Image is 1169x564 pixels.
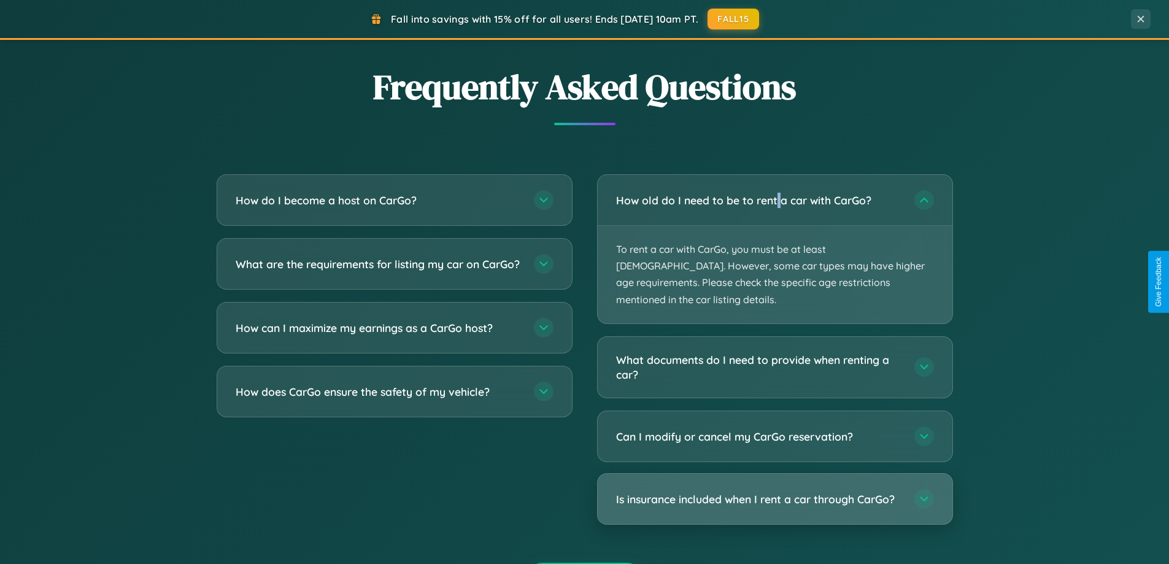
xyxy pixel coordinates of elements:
h3: How old do I need to be to rent a car with CarGo? [616,193,902,208]
p: To rent a car with CarGo, you must be at least [DEMOGRAPHIC_DATA]. However, some car types may ha... [598,226,952,323]
h3: How can I maximize my earnings as a CarGo host? [236,320,522,336]
button: FALL15 [708,9,759,29]
div: Give Feedback [1154,257,1163,307]
h2: Frequently Asked Questions [217,63,953,110]
h3: Is insurance included when I rent a car through CarGo? [616,492,902,507]
h3: Can I modify or cancel my CarGo reservation? [616,429,902,444]
h3: What documents do I need to provide when renting a car? [616,352,902,382]
h3: How do I become a host on CarGo? [236,193,522,208]
h3: How does CarGo ensure the safety of my vehicle? [236,384,522,400]
h3: What are the requirements for listing my car on CarGo? [236,257,522,272]
span: Fall into savings with 15% off for all users! Ends [DATE] 10am PT. [391,13,698,25]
